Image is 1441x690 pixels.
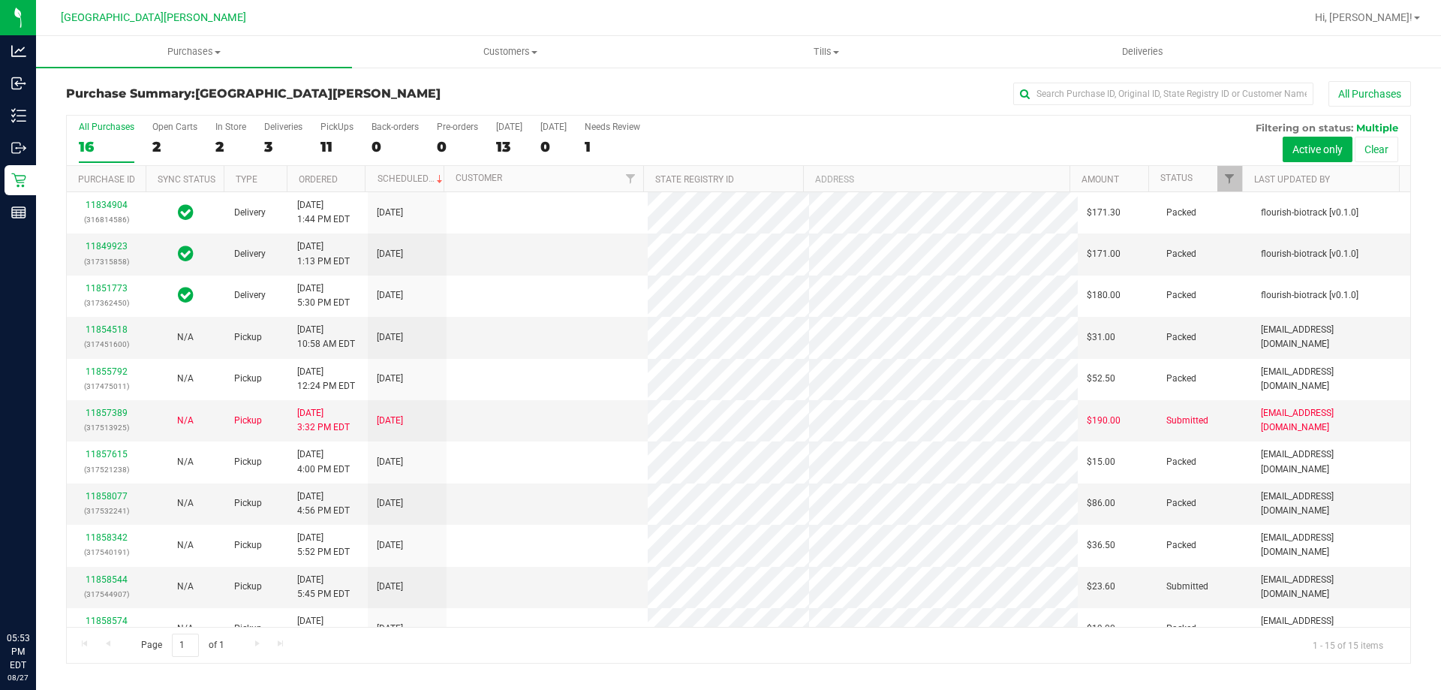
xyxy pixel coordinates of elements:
[76,337,137,351] p: (317451600)
[195,86,441,101] span: [GEOGRAPHIC_DATA][PERSON_NAME]
[297,490,350,518] span: [DATE] 4:56 PM EDT
[1254,174,1330,185] a: Last Updated By
[152,138,197,155] div: 2
[668,36,984,68] a: Tills
[1261,490,1401,518] span: [EMAIL_ADDRESS][DOMAIN_NAME]
[320,138,353,155] div: 11
[1087,206,1121,220] span: $171.30
[297,240,350,268] span: [DATE] 1:13 PM EDT
[655,174,734,185] a: State Registry ID
[1087,455,1115,469] span: $15.00
[1301,634,1395,656] span: 1 - 15 of 15 items
[377,206,403,220] span: [DATE]
[178,285,194,306] span: In Sync
[353,45,667,59] span: Customers
[297,573,350,601] span: [DATE] 5:45 PM EDT
[437,138,478,155] div: 0
[1261,531,1401,559] span: [EMAIL_ADDRESS][DOMAIN_NAME]
[76,545,137,559] p: (317540191)
[1261,365,1401,393] span: [EMAIL_ADDRESS][DOMAIN_NAME]
[320,122,353,132] div: PickUps
[377,330,403,345] span: [DATE]
[86,616,128,626] a: 11858574
[372,122,419,132] div: Back-orders
[297,406,350,435] span: [DATE] 3:32 PM EDT
[177,623,194,634] span: Not Applicable
[234,414,262,428] span: Pickup
[177,332,194,342] span: Not Applicable
[1087,330,1115,345] span: $31.00
[177,455,194,469] button: N/A
[76,463,137,477] p: (317521238)
[7,631,29,672] p: 05:53 PM EDT
[377,622,403,636] span: [DATE]
[377,538,403,553] span: [DATE]
[86,200,128,210] a: 11834904
[985,36,1301,68] a: Deliveries
[158,174,215,185] a: Sync Status
[1087,372,1115,386] span: $52.50
[297,198,350,227] span: [DATE] 1:44 PM EDT
[177,373,194,384] span: Not Applicable
[172,634,199,657] input: 1
[1087,414,1121,428] span: $190.00
[79,138,134,155] div: 16
[1087,288,1121,303] span: $180.00
[540,122,567,132] div: [DATE]
[234,372,262,386] span: Pickup
[234,455,262,469] span: Pickup
[177,538,194,553] button: N/A
[178,202,194,223] span: In Sync
[86,574,128,585] a: 11858544
[76,587,137,601] p: (317544907)
[299,174,338,185] a: Ordered
[496,138,522,155] div: 13
[11,76,26,91] inline-svg: Inbound
[1261,573,1401,601] span: [EMAIL_ADDRESS][DOMAIN_NAME]
[1087,622,1115,636] span: $19.00
[1082,174,1119,185] a: Amount
[1166,580,1208,594] span: Submitted
[76,212,137,227] p: (316814586)
[377,455,403,469] span: [DATE]
[178,243,194,264] span: In Sync
[86,449,128,459] a: 11857615
[11,173,26,188] inline-svg: Retail
[11,44,26,59] inline-svg: Analytics
[496,122,522,132] div: [DATE]
[1166,330,1196,345] span: Packed
[1166,455,1196,469] span: Packed
[236,174,257,185] a: Type
[437,122,478,132] div: Pre-orders
[1166,372,1196,386] span: Packed
[78,174,135,185] a: Purchase ID
[585,122,640,132] div: Needs Review
[1013,83,1313,105] input: Search Purchase ID, Original ID, State Registry ID or Customer Name...
[1261,406,1401,435] span: [EMAIL_ADDRESS][DOMAIN_NAME]
[1261,206,1358,220] span: flourish-biotrack [v0.1.0]
[177,330,194,345] button: N/A
[76,379,137,393] p: (317475011)
[177,622,194,636] button: N/A
[297,323,355,351] span: [DATE] 10:58 AM EDT
[803,166,1069,192] th: Address
[1261,247,1358,261] span: flourish-biotrack [v0.1.0]
[215,122,246,132] div: In Store
[79,122,134,132] div: All Purchases
[177,581,194,592] span: Not Applicable
[61,11,246,24] span: [GEOGRAPHIC_DATA][PERSON_NAME]
[1166,496,1196,511] span: Packed
[7,672,29,683] p: 08/27
[11,140,26,155] inline-svg: Outbound
[177,414,194,428] button: N/A
[297,282,350,310] span: [DATE] 5:30 PM EDT
[1102,45,1184,59] span: Deliveries
[297,614,350,643] span: [DATE] 5:48 PM EDT
[234,622,262,636] span: Pickup
[215,138,246,155] div: 2
[585,138,640,155] div: 1
[234,496,262,511] span: Pickup
[177,496,194,511] button: N/A
[1261,323,1401,351] span: [EMAIL_ADDRESS][DOMAIN_NAME]
[297,531,350,559] span: [DATE] 5:52 PM EDT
